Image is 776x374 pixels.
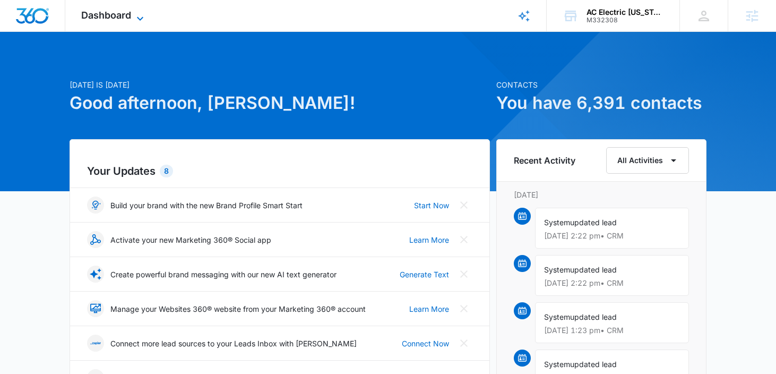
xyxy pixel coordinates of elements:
[544,312,570,321] span: System
[606,147,689,174] button: All Activities
[30,17,52,25] div: v 4.0.25
[570,312,617,321] span: updated lead
[402,338,449,349] a: Connect Now
[496,79,706,90] p: Contacts
[81,10,131,21] span: Dashboard
[17,28,25,36] img: website_grey.svg
[409,234,449,245] a: Learn More
[160,165,173,177] div: 8
[414,200,449,211] a: Start Now
[544,360,570,369] span: System
[87,163,472,179] h2: Your Updates
[514,154,575,167] h6: Recent Activity
[570,218,617,227] span: updated lead
[496,90,706,116] h1: You have 6,391 contacts
[400,269,449,280] a: Generate Text
[110,269,337,280] p: Create powerful brand messaging with our new AI text generator
[106,62,114,70] img: tab_keywords_by_traffic_grey.svg
[110,200,303,211] p: Build your brand with the new Brand Profile Smart Start
[587,8,664,16] div: account name
[28,28,117,36] div: Domain: [DOMAIN_NAME]
[110,234,271,245] p: Activate your new Marketing 360® Social app
[110,338,357,349] p: Connect more lead sources to your Leads Inbox with [PERSON_NAME]
[117,63,179,70] div: Keywords by Traffic
[29,62,37,70] img: tab_domain_overview_orange.svg
[455,197,472,214] button: Close
[455,335,472,352] button: Close
[455,266,472,283] button: Close
[514,189,689,200] p: [DATE]
[544,218,570,227] span: System
[587,16,664,24] div: account id
[544,327,680,334] p: [DATE] 1:23 pm • CRM
[570,360,617,369] span: updated lead
[70,90,490,116] h1: Good afternoon, [PERSON_NAME]!
[70,79,490,90] p: [DATE] is [DATE]
[455,300,472,317] button: Close
[544,265,570,274] span: System
[544,279,680,287] p: [DATE] 2:22 pm • CRM
[40,63,95,70] div: Domain Overview
[570,265,617,274] span: updated lead
[455,231,472,248] button: Close
[544,232,680,240] p: [DATE] 2:22 pm • CRM
[17,17,25,25] img: logo_orange.svg
[409,303,449,314] a: Learn More
[110,303,366,314] p: Manage your Websites 360® website from your Marketing 360® account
